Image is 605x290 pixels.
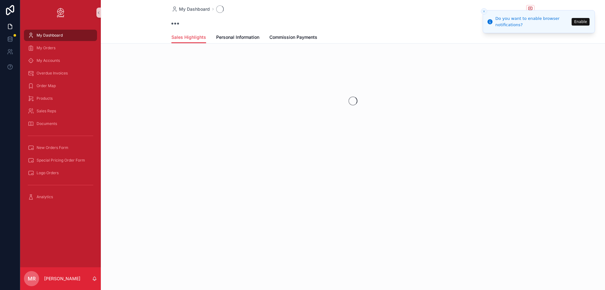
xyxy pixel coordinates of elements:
span: Personal Information [216,34,259,40]
span: My Dashboard [37,33,63,38]
div: Do you want to enable browser notifications? [495,15,570,28]
a: My Accounts [24,55,97,66]
button: Enable [572,18,590,26]
a: Documents [24,118,97,129]
img: App logo [55,8,66,18]
span: My Dashboard [179,6,210,12]
a: Sales Reps [24,105,97,117]
a: Logo Orders [24,167,97,179]
span: Analytics [37,194,53,199]
a: Order Map [24,80,97,92]
span: Special Pricing Order Form [37,158,85,163]
span: New Orders Form [37,145,68,150]
a: My Dashboard [24,30,97,41]
span: My Accounts [37,58,60,63]
button: Close toast [481,8,487,15]
a: Personal Information [216,32,259,44]
span: MR [28,275,36,282]
span: Sales Reps [37,109,56,114]
a: Overdue Invoices [24,68,97,79]
div: scrollable content [20,25,101,211]
span: Logo Orders [37,170,59,175]
span: Overdue Invoices [37,71,68,76]
span: Commission Payments [269,34,317,40]
span: Order Map [37,83,56,88]
a: Commission Payments [269,32,317,44]
a: My Dashboard [171,6,210,12]
a: My Orders [24,42,97,54]
span: Products [37,96,53,101]
span: My Orders [37,45,55,50]
a: New Orders Form [24,142,97,153]
p: [PERSON_NAME] [44,275,80,282]
a: Analytics [24,191,97,203]
span: Documents [37,121,57,126]
a: Special Pricing Order Form [24,155,97,166]
a: Sales Highlights [171,32,206,44]
a: Products [24,93,97,104]
span: Sales Highlights [171,34,206,40]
